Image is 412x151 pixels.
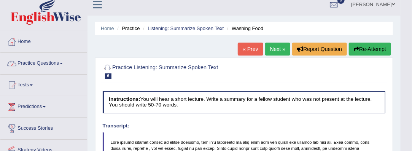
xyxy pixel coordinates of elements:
a: Home [101,25,114,31]
h4: Transcript: [103,123,386,129]
b: Instructions: [109,96,140,102]
li: Washing Food [225,25,264,32]
span: 6 [105,73,112,79]
button: Report Question [292,43,347,56]
a: Practice Questions [0,53,87,72]
h4: You will hear a short lecture. Write a summary for a fellow student who was not present at the le... [103,91,386,113]
a: Predictions [0,96,87,115]
a: Next » [265,43,290,56]
li: Practice [115,25,140,32]
a: Listening: Summarize Spoken Text [148,25,224,31]
button: Re-Attempt [349,43,391,56]
a: Home [0,31,87,50]
a: « Prev [238,43,263,56]
h2: Practice Listening: Summarize Spoken Text [103,63,278,79]
a: Tests [0,75,87,94]
a: Success Stories [0,118,87,137]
